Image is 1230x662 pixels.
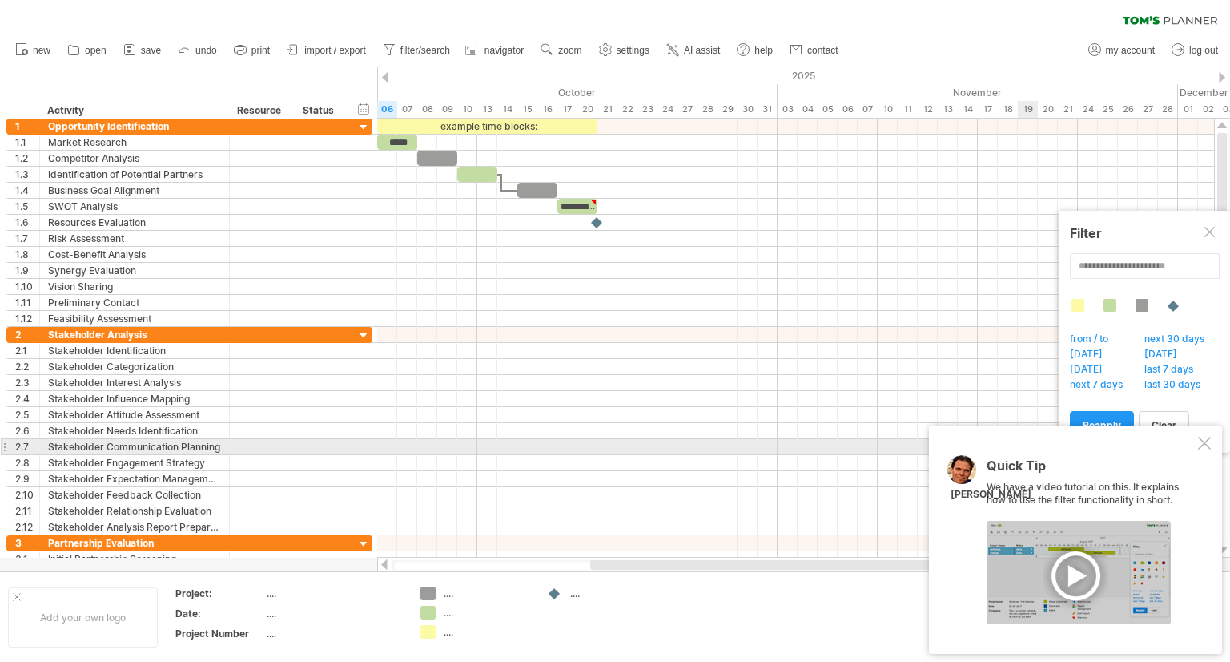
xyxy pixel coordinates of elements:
div: Monday, 24 November 2025 [1078,101,1098,118]
div: Tuesday, 14 October 2025 [497,101,517,118]
div: Identification of Potential Partners [48,167,221,182]
div: Stakeholder Interest Analysis [48,375,221,390]
div: 2.11 [15,503,39,519]
span: import / export [304,45,366,56]
div: Thursday, 13 November 2025 [938,101,958,118]
a: AI assist [662,40,725,61]
div: Tuesday, 4 November 2025 [798,101,818,118]
div: 2.8 [15,455,39,470]
div: Resource [237,103,286,119]
span: last 30 days [1142,378,1212,394]
a: settings [595,40,654,61]
div: 2.1 [15,343,39,358]
div: Wednesday, 19 November 2025 [1018,101,1038,118]
div: 2 [15,327,39,342]
div: 2.9 [15,471,39,486]
div: Preliminary Contact [48,295,221,310]
div: Cost-Benefit Analysis [48,247,221,262]
div: Friday, 14 November 2025 [958,101,978,118]
div: 1.10 [15,279,39,294]
a: import / export [283,40,371,61]
a: reapply [1070,411,1134,439]
div: Vision Sharing [48,279,221,294]
div: 2.6 [15,423,39,438]
div: Market Research [48,135,221,150]
div: Thursday, 27 November 2025 [1138,101,1158,118]
div: Thursday, 30 October 2025 [738,101,758,118]
div: 1.9 [15,263,39,278]
a: log out [1168,40,1223,61]
span: last 7 days [1142,363,1204,379]
div: Wednesday, 12 November 2025 [918,101,938,118]
div: Thursday, 9 October 2025 [437,101,457,118]
div: Stakeholder Attitude Assessment [48,407,221,422]
div: example time blocks: [377,119,597,134]
div: 1.11 [15,295,39,310]
div: Opportunity Identification [48,119,221,134]
a: clear [1139,411,1189,439]
a: help [733,40,778,61]
div: 2.5 [15,407,39,422]
div: Monday, 1 December 2025 [1178,101,1198,118]
div: Stakeholder Communication Planning [48,439,221,454]
div: Monday, 13 October 2025 [477,101,497,118]
div: Thursday, 6 November 2025 [838,101,858,118]
div: Tuesday, 2 December 2025 [1198,101,1218,118]
div: Activity [47,103,220,119]
div: Monday, 6 October 2025 [377,101,397,118]
span: [DATE] [1142,348,1188,364]
span: next 30 days [1142,333,1216,349]
div: [PERSON_NAME] [951,488,1031,502]
span: open [85,45,107,56]
a: zoom [537,40,586,61]
div: Stakeholder Categorization [48,359,221,374]
div: Project Number [175,627,263,640]
div: Business Goal Alignment [48,183,221,198]
div: 1.4 [15,183,39,198]
span: help [754,45,773,56]
div: Friday, 24 October 2025 [657,101,677,118]
div: Synergy Evaluation [48,263,221,278]
div: Resources Evaluation [48,215,221,230]
div: Tuesday, 18 November 2025 [998,101,1018,118]
div: Monday, 10 November 2025 [878,101,898,118]
div: Stakeholder Needs Identification [48,423,221,438]
span: AI assist [684,45,720,56]
span: [DATE] [1067,363,1114,379]
div: .... [444,625,531,639]
div: Wednesday, 22 October 2025 [617,101,637,118]
div: Stakeholder Engagement Strategy [48,455,221,470]
div: 2.3 [15,375,39,390]
div: Status [303,103,338,119]
div: Tuesday, 21 October 2025 [597,101,617,118]
div: November 2025 [778,84,1178,101]
span: from / to [1067,333,1119,349]
span: [DATE] [1067,348,1114,364]
div: 1.2 [15,151,39,166]
div: Tuesday, 11 November 2025 [898,101,918,118]
div: 1.12 [15,311,39,326]
div: Stakeholder Relationship Evaluation [48,503,221,519]
div: 1.6 [15,215,39,230]
div: Monday, 27 October 2025 [677,101,697,118]
div: 1.7 [15,231,39,246]
div: .... [267,627,401,640]
span: zoom [558,45,581,56]
span: save [141,45,161,56]
div: .... [267,587,401,600]
span: log out [1189,45,1218,56]
div: Partnership Evaluation [48,535,221,551]
div: Wednesday, 29 October 2025 [717,101,738,118]
div: 2.2 [15,359,39,374]
span: contact [807,45,838,56]
div: Friday, 28 November 2025 [1158,101,1178,118]
span: reapply [1083,419,1121,431]
span: print [251,45,270,56]
div: Wednesday, 26 November 2025 [1118,101,1138,118]
a: open [63,40,111,61]
div: 3 [15,535,39,551]
div: 1.8 [15,247,39,262]
div: 2.12 [15,519,39,535]
div: Stakeholder Feedback Collection [48,487,221,503]
div: Thursday, 23 October 2025 [637,101,657,118]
